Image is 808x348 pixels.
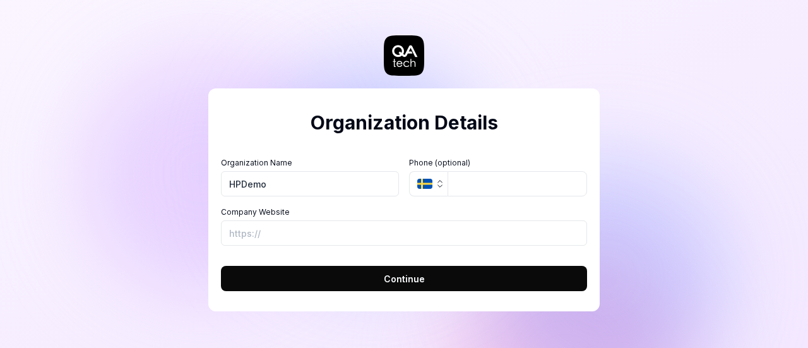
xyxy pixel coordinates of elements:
[221,157,399,169] label: Organization Name
[221,220,587,246] input: https://
[221,266,587,291] button: Continue
[221,207,587,218] label: Company Website
[384,272,425,285] span: Continue
[409,157,587,169] label: Phone (optional)
[221,109,587,137] h2: Organization Details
